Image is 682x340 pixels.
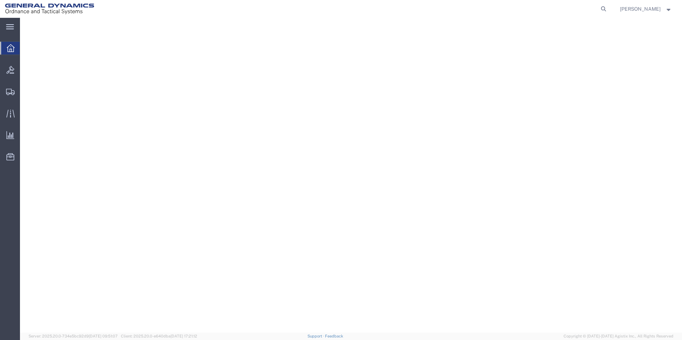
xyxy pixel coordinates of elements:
[564,333,673,339] span: Copyright © [DATE]-[DATE] Agistix Inc., All Rights Reserved
[20,18,682,333] iframe: FS Legacy Container
[307,334,325,338] a: Support
[170,334,197,338] span: [DATE] 17:21:12
[89,334,118,338] span: [DATE] 09:51:07
[620,5,661,13] span: Britney Atkins
[620,5,672,13] button: [PERSON_NAME]
[325,334,343,338] a: Feedback
[29,334,118,338] span: Server: 2025.20.0-734e5bc92d9
[121,334,197,338] span: Client: 2025.20.0-e640dba
[5,4,94,14] img: logo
